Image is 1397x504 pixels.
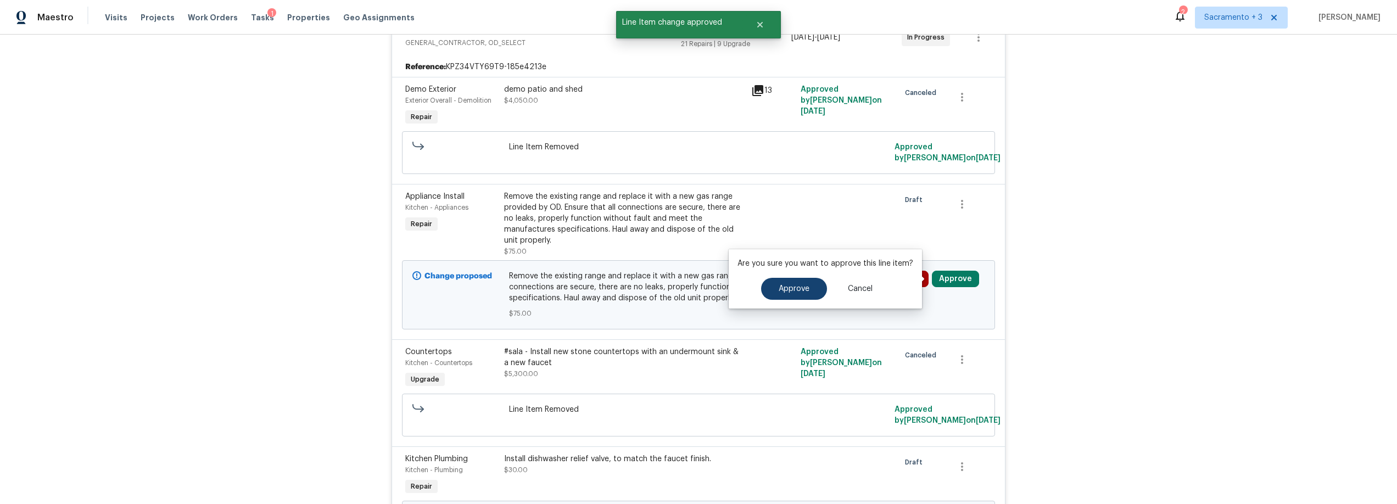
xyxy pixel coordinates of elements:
span: $30.00 [504,467,528,473]
span: In Progress [907,32,949,43]
span: Approve [779,285,809,293]
span: Kitchen - Countertops [405,360,472,366]
p: Are you sure you want to approve this line item? [737,258,913,269]
span: $4,050.00 [504,97,538,104]
span: Canceled [905,350,941,361]
span: Kitchen - Plumbing [405,467,463,473]
div: 21 Repairs | 9 Upgrade [681,38,791,49]
span: - [791,32,840,43]
div: 1 [267,8,276,19]
button: Close [742,14,778,36]
span: Properties [287,12,330,23]
div: 2 [1179,7,1187,18]
span: Draft [905,457,927,468]
span: Sacramento + 3 [1204,12,1262,23]
span: Cancel [848,285,873,293]
span: Canceled [905,87,941,98]
span: Repair [406,481,437,492]
span: Kitchen Plumbing [405,455,468,463]
span: Tasks [251,14,274,21]
span: $75.00 [509,308,889,319]
b: Reference: [405,61,446,72]
span: Maestro [37,12,74,23]
span: Repair [406,219,437,229]
span: Appliance Install [405,193,465,200]
span: Projects [141,12,175,23]
div: #sala - Install new stone countertops with an undermount sink & a new faucet [504,346,745,368]
span: Geo Assignments [343,12,415,23]
div: KPZ34VTY69T9-185e4213e [392,57,1005,77]
span: Work Orders [188,12,238,23]
span: Draft [905,194,927,205]
span: Approved by [PERSON_NAME] on [801,86,882,115]
span: Exterior Overall - Demolition [405,97,491,104]
span: Kitchen - Appliances [405,204,468,211]
button: Approve [932,271,979,287]
span: [DATE] [817,33,840,41]
div: demo patio and shed [504,84,745,95]
span: Approved by [PERSON_NAME] on [895,143,1001,162]
span: Line Item Removed [509,404,889,415]
div: Install dishwasher relief valve, to match the faucet finish. [504,453,745,464]
button: Approve [761,278,827,300]
span: Approved by [PERSON_NAME] on [895,406,1001,424]
span: Line Item change approved [616,11,742,34]
span: [DATE] [976,154,1001,162]
span: Remove the existing range and replace it with a new gas range provided by OD. Ensure that all con... [509,271,889,304]
span: Upgrade [406,374,444,385]
span: Visits [105,12,127,23]
span: $75.00 [504,248,527,255]
span: Demo Exterior [405,86,456,93]
span: $5,300.00 [504,371,538,377]
span: Line Item Removed [509,142,889,153]
button: Cancel [830,278,890,300]
span: Approved by [PERSON_NAME] on [801,348,882,378]
span: [DATE] [801,108,825,115]
span: [DATE] [976,417,1001,424]
span: Repair [406,111,437,122]
span: [DATE] [801,370,825,378]
div: Remove the existing range and replace it with a new gas range provided by OD. Ensure that all con... [504,191,745,246]
span: Countertops [405,348,452,356]
b: Change proposed [424,272,492,280]
div: 13 [751,84,794,97]
span: [DATE] [791,33,814,41]
span: GENERAL_CONTRACTOR, OD_SELECT [405,37,681,48]
span: [PERSON_NAME] [1314,12,1381,23]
